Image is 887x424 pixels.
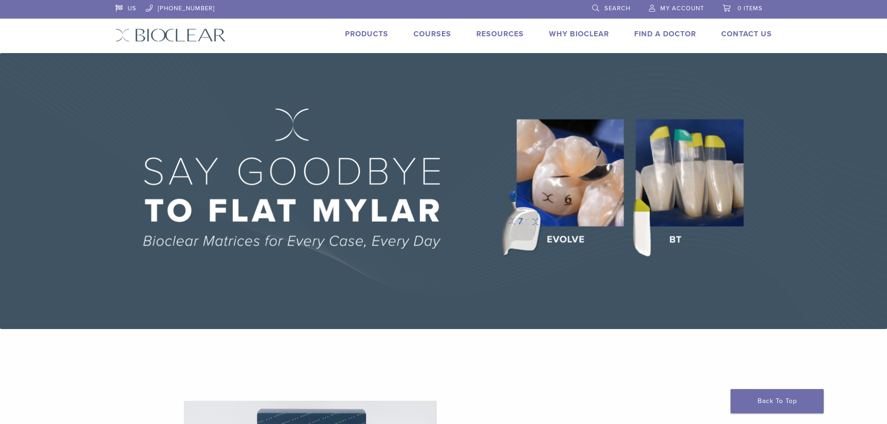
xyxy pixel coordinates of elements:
[345,29,388,39] a: Products
[604,5,630,12] span: Search
[721,29,772,39] a: Contact Us
[731,389,824,413] a: Back To Top
[738,5,763,12] span: 0 items
[115,28,226,42] img: Bioclear
[476,29,524,39] a: Resources
[634,29,696,39] a: Find A Doctor
[660,5,704,12] span: My Account
[549,29,609,39] a: Why Bioclear
[413,29,451,39] a: Courses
